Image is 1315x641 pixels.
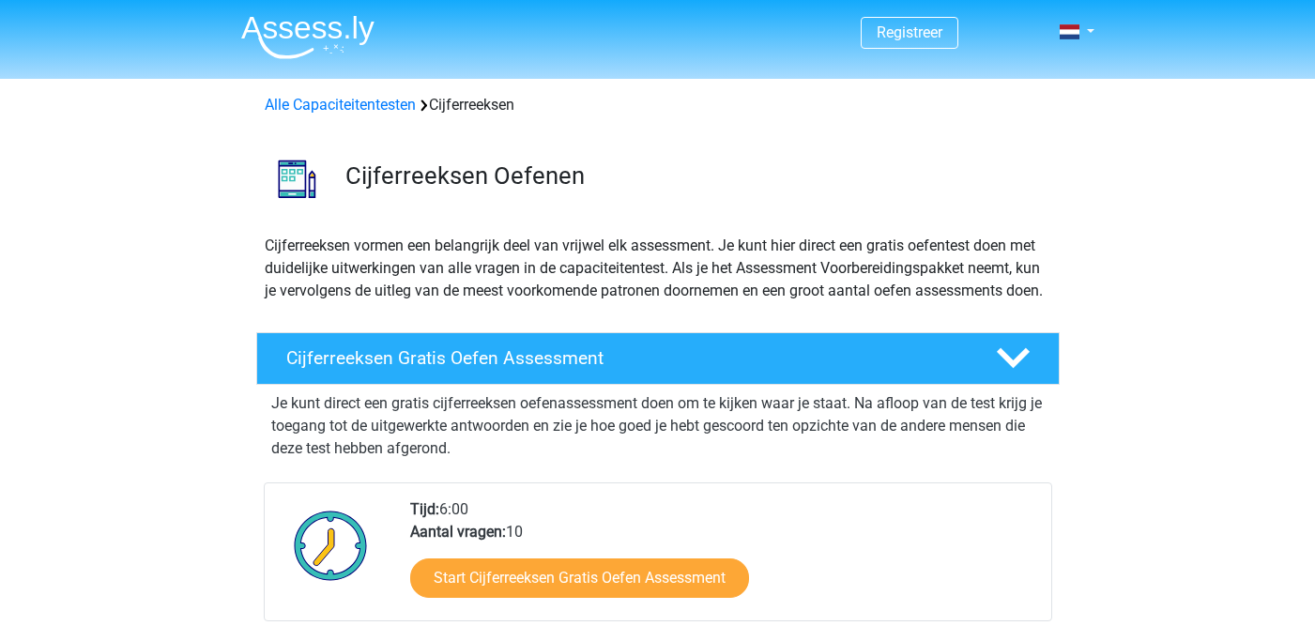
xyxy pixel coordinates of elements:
[410,523,506,541] b: Aantal vragen:
[241,15,375,59] img: Assessly
[286,347,966,369] h4: Cijferreeksen Gratis Oefen Assessment
[257,139,337,219] img: cijferreeksen
[265,235,1051,302] p: Cijferreeksen vormen een belangrijk deel van vrijwel elk assessment. Je kunt hier direct een grat...
[283,498,378,592] img: Klok
[257,94,1059,116] div: Cijferreeksen
[249,332,1067,385] a: Cijferreeksen Gratis Oefen Assessment
[410,558,749,598] a: Start Cijferreeksen Gratis Oefen Assessment
[265,96,416,114] a: Alle Capaciteitentesten
[410,500,439,518] b: Tijd:
[396,498,1050,620] div: 6:00 10
[271,392,1045,460] p: Je kunt direct een gratis cijferreeksen oefenassessment doen om te kijken waar je staat. Na afloo...
[877,23,942,41] a: Registreer
[345,161,1045,191] h3: Cijferreeksen Oefenen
